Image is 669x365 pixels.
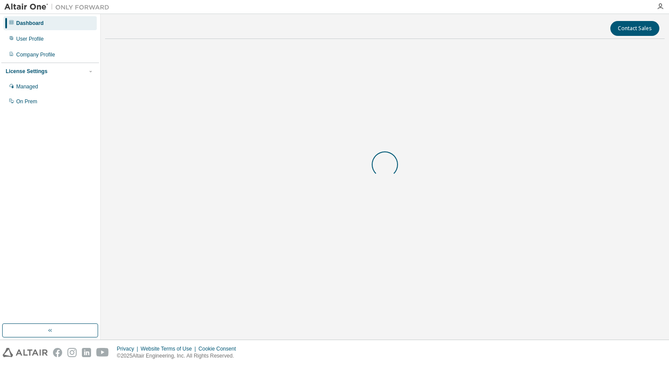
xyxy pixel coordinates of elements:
[610,21,659,36] button: Contact Sales
[198,345,241,352] div: Cookie Consent
[3,348,48,357] img: altair_logo.svg
[141,345,198,352] div: Website Terms of Use
[16,20,44,27] div: Dashboard
[117,345,141,352] div: Privacy
[16,51,55,58] div: Company Profile
[4,3,114,11] img: Altair One
[16,83,38,90] div: Managed
[96,348,109,357] img: youtube.svg
[6,68,47,75] div: License Settings
[117,352,241,360] p: © 2025 Altair Engineering, Inc. All Rights Reserved.
[67,348,77,357] img: instagram.svg
[53,348,62,357] img: facebook.svg
[82,348,91,357] img: linkedin.svg
[16,98,37,105] div: On Prem
[16,35,44,42] div: User Profile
